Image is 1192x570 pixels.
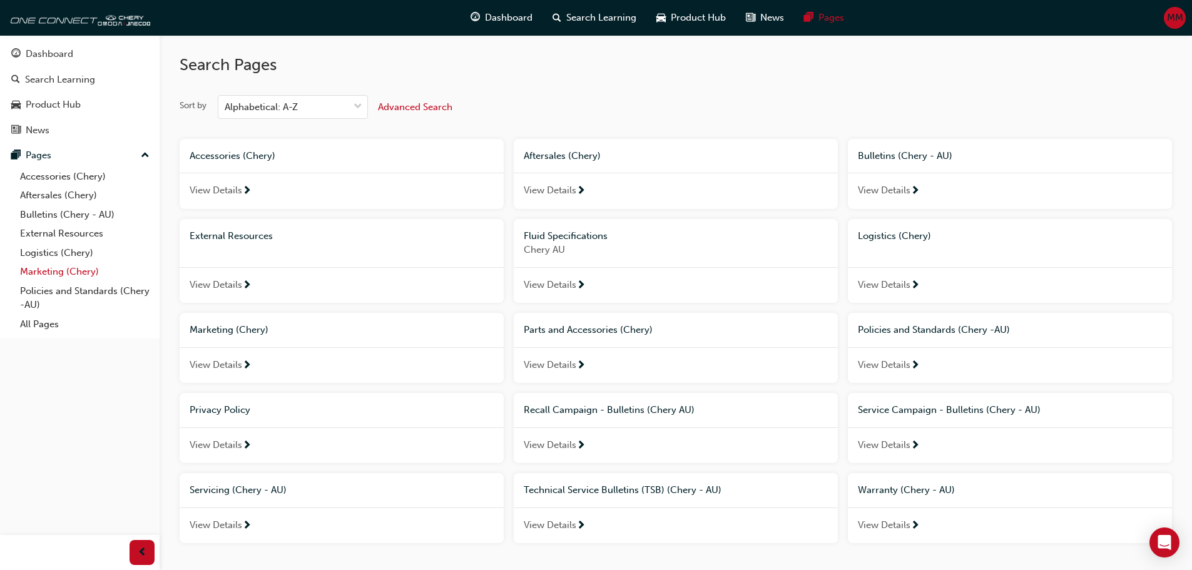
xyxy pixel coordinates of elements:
[11,150,21,161] span: pages-icon
[138,545,147,561] span: prev-icon
[26,98,81,112] div: Product Hub
[1164,7,1186,29] button: MM
[190,278,242,292] span: View Details
[5,68,155,91] a: Search Learning
[242,521,252,532] span: next-icon
[5,43,155,66] a: Dashboard
[858,324,1010,335] span: Policies and Standards (Chery -AU)
[6,5,150,30] a: oneconnect
[656,10,666,26] span: car-icon
[524,230,608,242] span: Fluid Specifications
[26,123,49,138] div: News
[858,484,955,496] span: Warranty (Chery - AU)
[190,183,242,198] span: View Details
[5,40,155,144] button: DashboardSearch LearningProduct HubNews
[576,360,586,372] span: next-icon
[190,438,242,452] span: View Details
[11,74,20,86] span: search-icon
[910,280,920,292] span: next-icon
[141,148,150,164] span: up-icon
[794,5,854,31] a: pages-iconPages
[225,100,298,115] div: Alphabetical: A-Z
[11,99,21,111] span: car-icon
[11,125,21,136] span: news-icon
[858,358,910,372] span: View Details
[736,5,794,31] a: news-iconNews
[5,119,155,142] a: News
[910,360,920,372] span: next-icon
[910,521,920,532] span: next-icon
[576,186,586,197] span: next-icon
[15,243,155,263] a: Logistics (Chery)
[858,183,910,198] span: View Details
[242,280,252,292] span: next-icon
[11,49,21,60] span: guage-icon
[15,282,155,315] a: Policies and Standards (Chery -AU)
[848,139,1172,209] a: Bulletins (Chery - AU)View Details
[858,404,1041,415] span: Service Campaign - Bulletins (Chery - AU)
[858,150,952,161] span: Bulletins (Chery - AU)
[858,278,910,292] span: View Details
[190,518,242,532] span: View Details
[5,144,155,167] button: Pages
[576,280,586,292] span: next-icon
[524,358,576,372] span: View Details
[242,186,252,197] span: next-icon
[514,393,838,463] a: Recall Campaign - Bulletins (Chery AU)View Details
[26,47,73,61] div: Dashboard
[378,101,452,113] span: Advanced Search
[26,148,51,163] div: Pages
[25,73,95,87] div: Search Learning
[15,262,155,282] a: Marketing (Chery)
[848,219,1172,303] a: Logistics (Chery)View Details
[566,11,636,25] span: Search Learning
[354,99,362,115] span: down-icon
[180,219,504,303] a: External ResourcesView Details
[524,243,828,257] span: Chery AU
[190,230,273,242] span: External Resources
[524,438,576,452] span: View Details
[180,139,504,209] a: Accessories (Chery)View Details
[848,313,1172,383] a: Policies and Standards (Chery -AU)View Details
[858,438,910,452] span: View Details
[180,55,1172,75] h2: Search Pages
[524,278,576,292] span: View Details
[190,358,242,372] span: View Details
[646,5,736,31] a: car-iconProduct Hub
[190,150,275,161] span: Accessories (Chery)
[543,5,646,31] a: search-iconSearch Learning
[576,521,586,532] span: next-icon
[671,11,726,25] span: Product Hub
[858,518,910,532] span: View Details
[804,10,813,26] span: pages-icon
[461,5,543,31] a: guage-iconDashboard
[485,11,532,25] span: Dashboard
[514,219,838,303] a: Fluid SpecificationsChery AUView Details
[514,139,838,209] a: Aftersales (Chery)View Details
[471,10,480,26] span: guage-icon
[514,313,838,383] a: Parts and Accessories (Chery)View Details
[524,404,695,415] span: Recall Campaign - Bulletins (Chery AU)
[190,404,250,415] span: Privacy Policy
[180,473,504,543] a: Servicing (Chery - AU)View Details
[242,440,252,452] span: next-icon
[180,99,206,112] div: Sort by
[190,324,268,335] span: Marketing (Chery)
[760,11,784,25] span: News
[553,10,561,26] span: search-icon
[910,440,920,452] span: next-icon
[15,315,155,334] a: All Pages
[524,150,601,161] span: Aftersales (Chery)
[910,186,920,197] span: next-icon
[1167,11,1183,25] span: MM
[524,183,576,198] span: View Details
[514,473,838,543] a: Technical Service Bulletins (TSB) (Chery - AU)View Details
[818,11,844,25] span: Pages
[848,473,1172,543] a: Warranty (Chery - AU)View Details
[5,93,155,116] a: Product Hub
[1149,527,1179,557] div: Open Intercom Messenger
[848,393,1172,463] a: Service Campaign - Bulletins (Chery - AU)View Details
[180,393,504,463] a: Privacy PolicyView Details
[180,313,504,383] a: Marketing (Chery)View Details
